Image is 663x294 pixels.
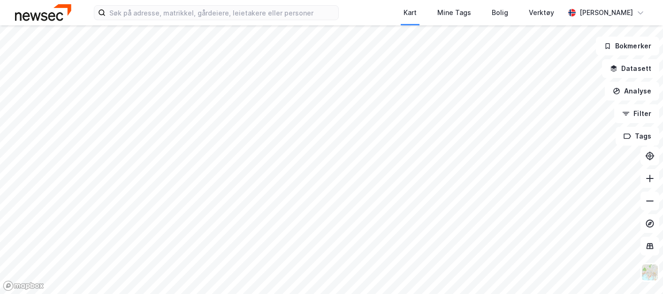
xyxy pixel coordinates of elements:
[106,6,338,20] input: Søk på adresse, matrikkel, gårdeiere, leietakere eller personer
[616,249,663,294] div: Kontrollprogram for chat
[616,249,663,294] iframe: Chat Widget
[15,4,71,21] img: newsec-logo.f6e21ccffca1b3a03d2d.png
[404,7,417,18] div: Kart
[492,7,508,18] div: Bolig
[579,7,633,18] div: [PERSON_NAME]
[529,7,554,18] div: Verktøy
[437,7,471,18] div: Mine Tags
